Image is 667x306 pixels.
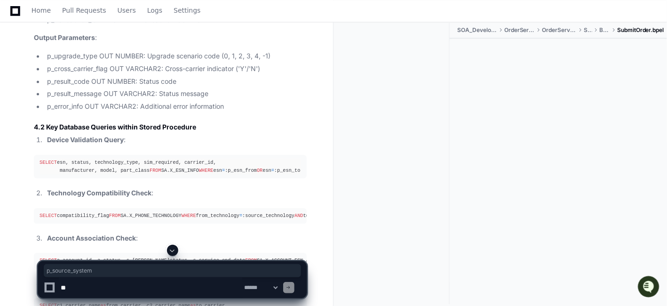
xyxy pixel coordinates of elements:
[44,64,307,74] li: p_cross_carrier_flag OUT VARCHAR2: Cross-carrier indicator ('Y'/'N')
[44,51,307,62] li: p_upgrade_type OUT NUMBER: Upgrade scenario code (0, 1, 2, 3, 4, -1)
[160,73,171,84] button: Start new chat
[44,101,307,112] li: p_error_info OUT VARCHAR2: Additional error information
[9,9,28,28] img: PlayerZero
[44,233,307,244] li: :
[40,212,301,220] div: compatibility_flag SA.X_PHONE_TECHNOLOGY from_technology :source_technology to_technology :target...
[94,99,114,106] span: Pylon
[40,159,301,175] div: esn, status, technology_type, sim_required, carrier_id, manufacturer, model, part_class SA.X_ESN_...
[222,168,225,173] span: =
[32,80,119,87] div: We're available if you need us!
[34,32,307,43] p: :
[66,98,114,106] a: Powered byPylon
[584,26,592,34] span: SOA
[40,160,57,165] span: SELECT
[47,136,124,144] strong: Device Validation Query
[34,33,95,41] strong: Output Parameters
[118,8,136,13] span: Users
[174,8,200,13] span: Settings
[199,168,214,173] span: WHERE
[257,168,262,173] span: OR
[109,213,121,218] span: FROM
[147,8,162,13] span: Logs
[9,70,26,87] img: 1756235613930-3d25f9e4-fa56-45dd-b3ad-e072dfbd1548
[47,189,151,197] strong: Technology Compatibility Check
[182,213,196,218] span: WHERE
[44,135,307,145] li: :
[32,70,154,80] div: Start new chat
[271,168,274,173] span: =
[600,26,610,34] span: BPEL
[47,267,298,274] span: p_source_system
[44,76,307,87] li: p_result_code OUT NUMBER: Status code
[504,26,535,34] span: OrderServices
[637,275,662,300] iframe: Open customer support
[239,213,242,218] span: =
[62,8,106,13] span: Pull Requests
[32,8,51,13] span: Home
[44,188,307,199] li: :
[542,26,576,34] span: OrderServiceOS
[457,26,497,34] span: SOA_Development
[150,168,161,173] span: FROM
[47,234,136,242] strong: Account Association Check
[9,38,171,53] div: Welcome
[40,213,57,218] span: SELECT
[44,89,307,99] li: p_result_message OUT VARCHAR2: Status message
[617,26,664,34] span: SubmitOrder.bpel
[294,213,303,218] span: AND
[34,122,307,132] h3: 4.2 Key Database Queries within Stored Procedure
